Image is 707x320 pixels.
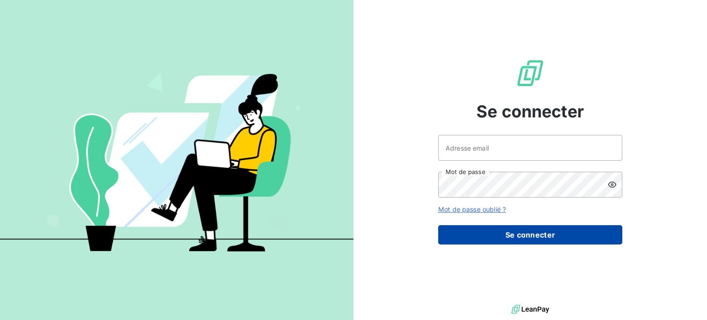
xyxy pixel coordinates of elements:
span: Se connecter [476,99,584,124]
input: placeholder [438,135,622,161]
button: Se connecter [438,225,622,244]
img: Logo LeanPay [516,58,545,88]
img: logo [511,303,549,316]
a: Mot de passe oublié ? [438,205,506,213]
